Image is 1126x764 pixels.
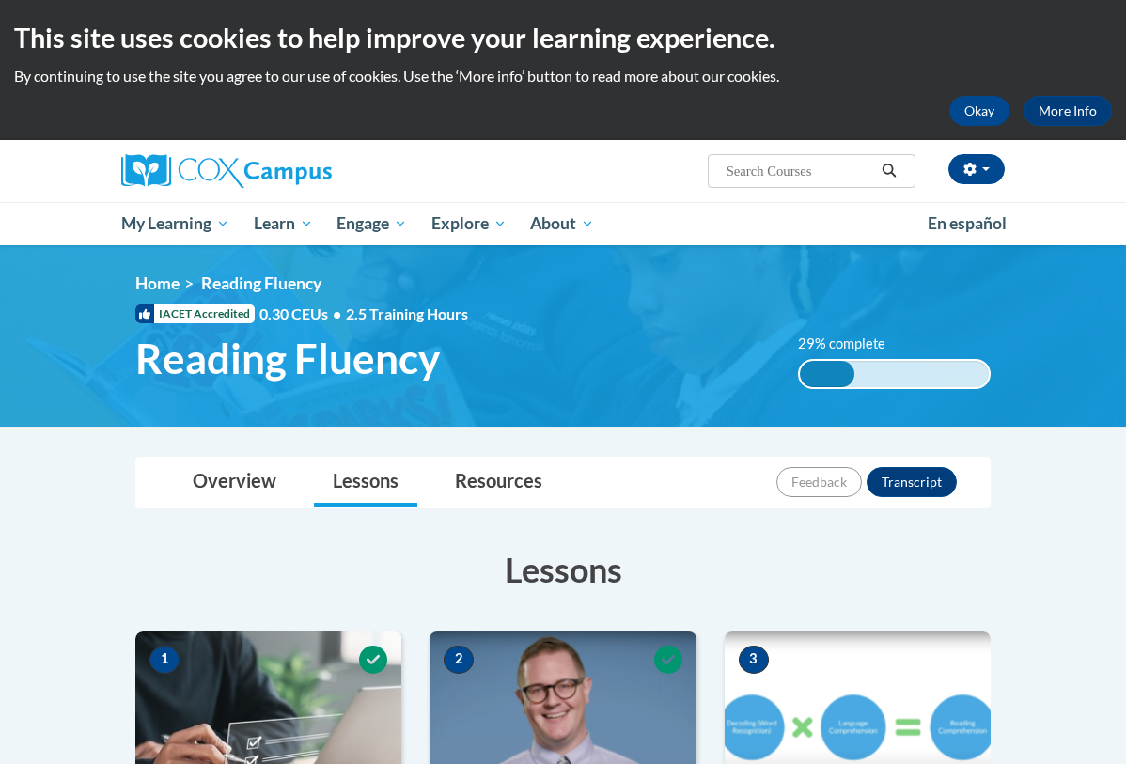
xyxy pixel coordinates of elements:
button: Account Settings [948,154,1005,184]
button: Transcript [867,467,957,497]
span: Explore [431,212,507,235]
a: Lessons [314,458,417,507]
span: Reading Fluency [201,273,321,293]
span: My Learning [121,212,229,235]
button: Feedback [776,467,862,497]
span: 0.30 CEUs [259,304,346,324]
span: IACET Accredited [135,304,255,323]
div: Main menu [107,202,1019,245]
span: 2 [444,646,474,674]
h3: Lessons [135,546,991,593]
a: Explore [419,202,519,245]
span: 3 [739,646,769,674]
a: Learn [242,202,325,245]
img: Cox Campus [121,154,332,188]
p: By continuing to use the site you agree to our use of cookies. Use the ‘More info’ button to read... [14,66,1112,86]
a: Overview [174,458,295,507]
div: 29% complete [800,361,854,387]
span: About [530,212,594,235]
span: Reading Fluency [135,334,440,383]
span: • [333,304,341,322]
label: 29% complete [798,334,906,354]
a: About [519,202,607,245]
span: 2.5 Training Hours [346,304,468,322]
span: 1 [149,646,180,674]
a: My Learning [109,202,242,245]
button: Search [875,160,903,182]
input: Search Courses [725,160,875,182]
span: Engage [336,212,407,235]
a: Home [135,273,180,293]
a: Cox Campus [121,154,397,188]
a: Resources [436,458,561,507]
a: En español [915,204,1019,243]
span: En español [928,213,1007,233]
span: Learn [254,212,313,235]
a: Engage [324,202,419,245]
button: Okay [949,96,1009,126]
a: More Info [1024,96,1112,126]
h2: This site uses cookies to help improve your learning experience. [14,19,1112,56]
